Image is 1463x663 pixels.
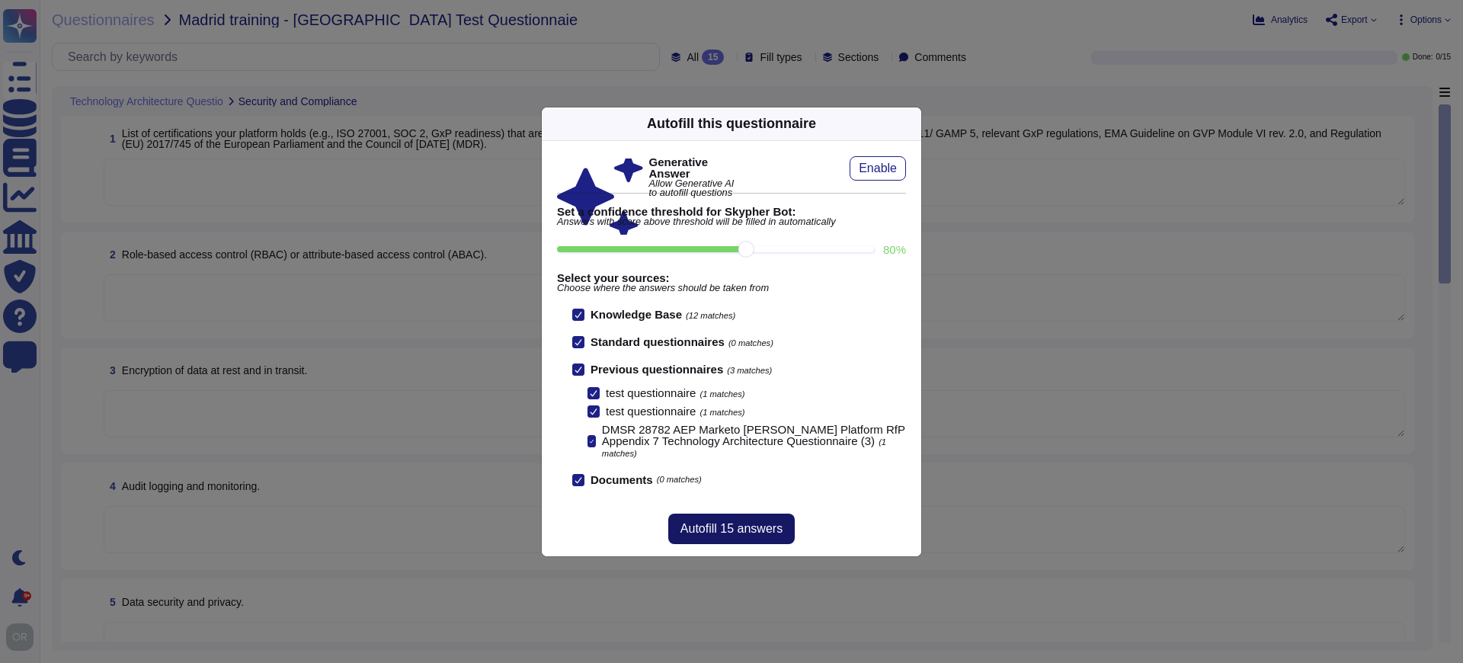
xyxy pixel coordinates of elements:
[606,386,696,399] span: test questionnaire
[883,244,906,255] label: 80 %
[686,311,735,320] span: (12 matches)
[647,114,816,134] div: Autofill this questionnaire
[557,272,906,283] b: Select your sources:
[591,474,653,485] b: Documents
[728,338,773,348] span: (0 matches)
[699,408,744,417] span: (1 matches)
[657,476,702,484] span: (0 matches)
[557,283,906,293] span: Choose where the answers should be taken from
[557,217,906,227] span: Answers with score above threshold will be filled in automatically
[606,405,696,418] span: test questionnaire
[850,156,906,181] button: Enable
[602,423,905,447] span: DMSR 28782 AEP Marketo [PERSON_NAME] Platform RfP Appendix 7 Technology Architecture Questionnair...
[668,514,795,544] button: Autofill 15 answers
[699,389,744,399] span: (1 matches)
[649,179,735,199] span: Allow Generative AI to autofill questions
[727,366,772,375] span: (3 matches)
[591,335,725,348] b: Standard questionnaires
[859,162,897,175] span: Enable
[680,523,783,535] span: Autofill 15 answers
[649,156,735,179] b: Generative Answer
[591,363,723,376] b: Previous questionnaires
[591,308,682,321] b: Knowledge Base
[557,206,906,217] b: Set a confidence threshold for Skypher Bot:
